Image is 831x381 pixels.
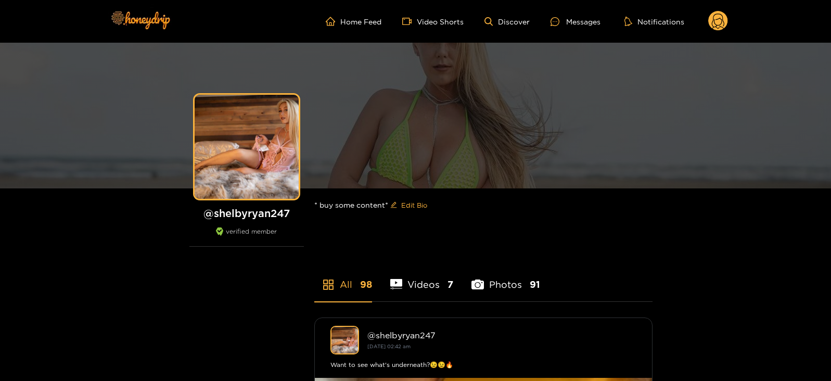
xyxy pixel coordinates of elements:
[621,16,687,27] button: Notifications
[471,255,540,301] li: Photos
[314,255,372,301] li: All
[330,360,636,370] div: Want to see what's underneath?😉😉🔥
[484,17,530,26] a: Discover
[551,16,600,28] div: Messages
[390,255,454,301] li: Videos
[448,278,453,291] span: 7
[388,197,429,213] button: editEdit Bio
[189,227,304,247] div: verified member
[367,344,411,349] small: [DATE] 02:42 am
[330,326,359,354] img: shelbyryan247
[367,331,636,340] div: @ shelbyryan247
[314,188,653,222] div: * buy some content*
[326,17,340,26] span: home
[402,17,417,26] span: video-camera
[326,17,381,26] a: Home Feed
[390,201,397,209] span: edit
[401,200,427,210] span: Edit Bio
[360,278,372,291] span: 98
[402,17,464,26] a: Video Shorts
[189,207,304,220] h1: @ shelbyryan247
[322,278,335,291] span: appstore
[530,278,540,291] span: 91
